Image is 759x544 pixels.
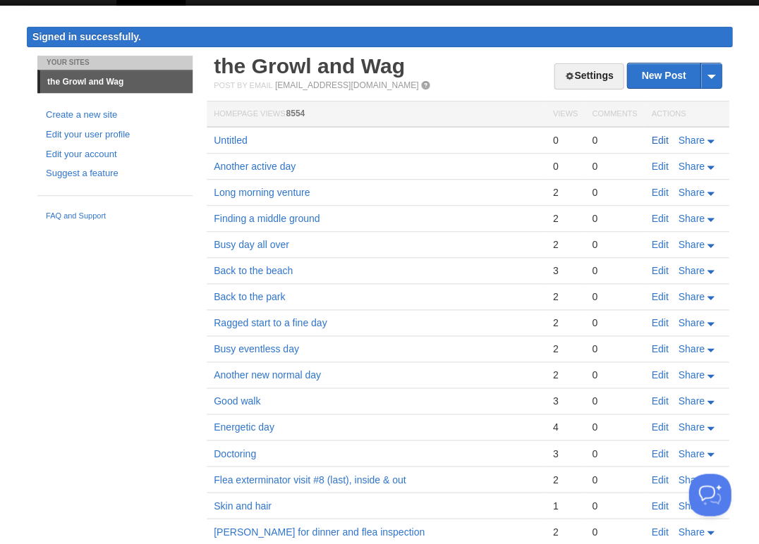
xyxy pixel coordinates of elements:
span: Share [678,239,704,250]
a: Suggest a feature [46,166,184,181]
a: Edit [651,239,668,250]
span: Share [678,474,704,485]
div: 0 [552,160,577,173]
span: Share [678,500,704,511]
a: Untitled [214,135,247,146]
span: Share [678,317,704,328]
div: 2 [552,290,577,303]
a: Flea exterminator visit #8 (last), inside & out [214,474,406,485]
div: 0 [552,134,577,147]
a: Busy day all over [214,239,289,250]
div: 2 [552,525,577,538]
span: Post by Email [214,81,272,89]
a: the Growl and Wag [40,70,193,93]
div: 0 [592,238,637,251]
a: Edit [651,317,668,328]
span: Share [678,369,704,381]
div: 3 [552,395,577,407]
div: Signed in successfully. [27,27,732,47]
th: Homepage Views [207,101,545,128]
span: Share [678,291,704,302]
a: Doctoring [214,447,256,459]
a: Edit [651,369,668,381]
a: Another active day [214,161,296,172]
a: [PERSON_NAME] for dinner and flea inspection [214,526,425,537]
a: Back to the beach [214,265,293,276]
a: Ragged start to a fine day [214,317,327,328]
span: Share [678,135,704,146]
a: Edit [651,291,668,302]
th: Actions [644,101,729,128]
span: Share [678,421,704,433]
a: Good walk [214,395,260,407]
div: 0 [592,186,637,199]
a: Edit [651,500,668,511]
span: Share [678,265,704,276]
a: the Growl and Wag [214,54,405,78]
a: Edit [651,187,668,198]
span: Share [678,187,704,198]
div: 0 [592,395,637,407]
span: Share [678,526,704,537]
a: Create a new site [46,108,184,123]
a: Another new normal day [214,369,321,381]
div: 0 [592,369,637,381]
a: Edit [651,343,668,354]
a: Edit your user profile [46,128,184,142]
div: 2 [552,212,577,225]
iframe: Help Scout Beacon - Open [688,474,731,516]
a: FAQ and Support [46,210,184,223]
a: Edit [651,526,668,537]
div: 3 [552,264,577,277]
div: 3 [552,447,577,459]
a: Back to the park [214,291,285,302]
div: 0 [592,342,637,355]
div: 2 [552,342,577,355]
a: Edit [651,395,668,407]
a: Edit your account [46,147,184,162]
div: 1 [552,499,577,512]
li: Your Sites [37,56,193,70]
div: 0 [592,264,637,277]
div: 0 [592,316,637,329]
span: Share [678,161,704,172]
a: Settings [554,63,624,89]
div: 2 [552,316,577,329]
th: Comments [585,101,644,128]
a: Edit [651,265,668,276]
div: 2 [552,369,577,381]
div: 0 [592,473,637,486]
a: Busy eventless day [214,343,299,354]
div: 0 [592,212,637,225]
a: New Post [627,63,721,88]
span: Share [678,395,704,407]
div: 0 [592,525,637,538]
span: Share [678,343,704,354]
div: 0 [592,499,637,512]
span: Share [678,447,704,459]
div: 0 [592,134,637,147]
a: Finding a middle ground [214,213,320,224]
div: 0 [592,290,637,303]
div: 4 [552,421,577,433]
span: 8554 [286,109,305,118]
a: [EMAIL_ADDRESS][DOMAIN_NAME] [275,80,418,90]
a: Skin and hair [214,500,272,511]
a: Edit [651,161,668,172]
div: 0 [592,421,637,433]
div: 0 [592,160,637,173]
a: Edit [651,474,668,485]
span: Share [678,213,704,224]
a: Edit [651,213,668,224]
a: Edit [651,447,668,459]
div: 2 [552,473,577,486]
a: Edit [651,135,668,146]
div: 2 [552,186,577,199]
div: 0 [592,447,637,459]
a: Edit [651,421,668,433]
a: Energetic day [214,421,274,433]
a: Long morning venture [214,187,310,198]
div: 2 [552,238,577,251]
th: Views [545,101,584,128]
